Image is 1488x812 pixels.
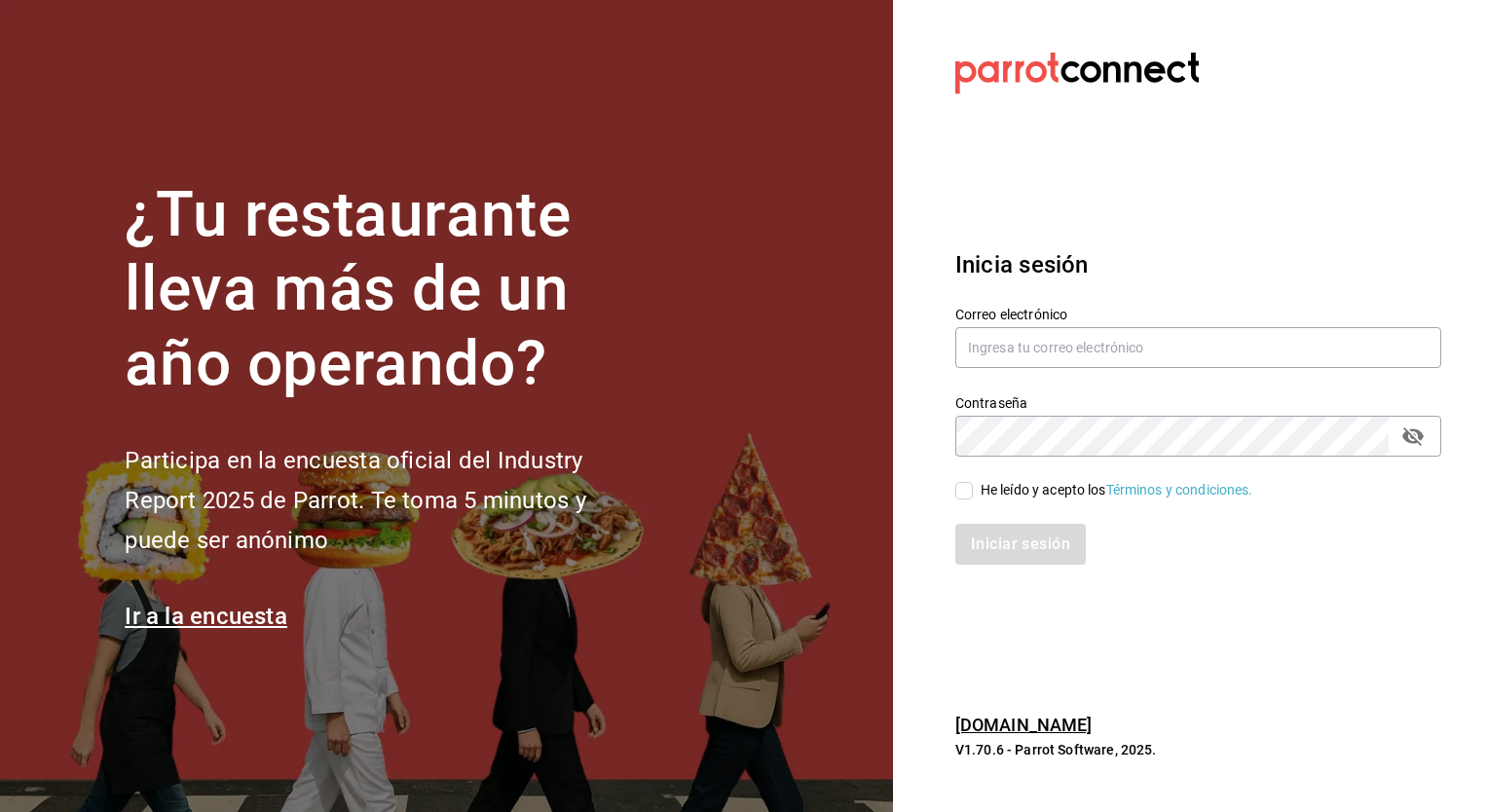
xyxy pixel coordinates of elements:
a: [DOMAIN_NAME] [955,715,1093,735]
button: passwordField [1396,420,1430,453]
a: Términos y condiciones. [1106,482,1253,498]
a: Ir a la encuesta [125,603,287,630]
p: V1.70.6 - Parrot Software, 2025. [955,740,1441,759]
label: Correo electrónico [955,307,1441,320]
div: He leído y acepto los [981,480,1253,500]
h1: ¿Tu restaurante lleva más de un año operando? [125,178,651,402]
input: Ingresa tu correo electrónico [955,327,1441,368]
h3: Inicia sesión [955,247,1441,282]
label: Contraseña [955,395,1441,409]
h2: Participa en la encuesta oficial del Industry Report 2025 de Parrot. Te toma 5 minutos y puede se... [125,441,651,560]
